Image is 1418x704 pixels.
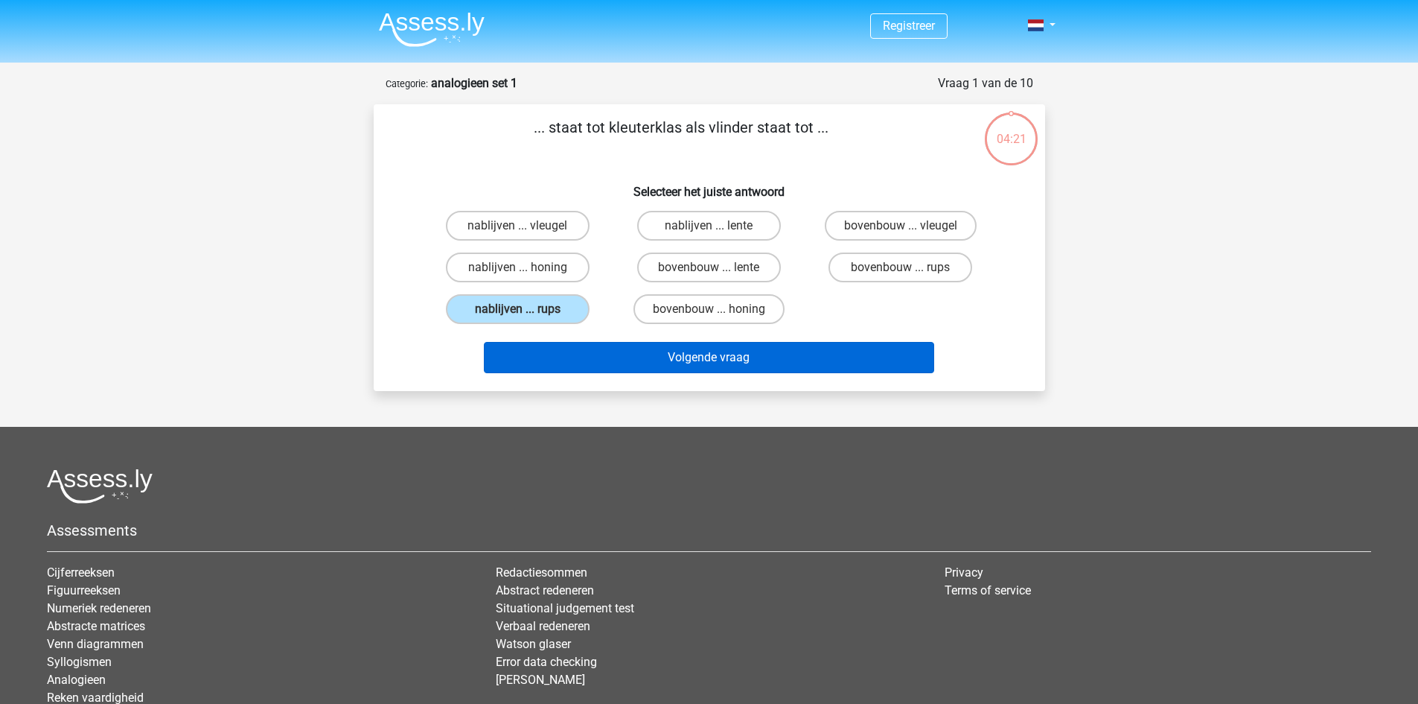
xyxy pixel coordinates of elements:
[446,253,590,282] label: nablijven ... honing
[379,12,485,47] img: Assessly
[633,294,785,324] label: bovenbouw ... honing
[938,74,1033,92] div: Vraag 1 van de 10
[47,601,151,615] a: Numeriek redeneren
[945,565,983,580] a: Privacy
[496,601,634,615] a: Situational judgement test
[484,342,934,373] button: Volgende vraag
[883,19,935,33] a: Registreer
[496,673,585,687] a: [PERSON_NAME]
[386,78,428,89] small: Categorie:
[945,583,1031,597] a: Terms of service
[446,294,590,324] label: nablijven ... rups
[397,173,1021,199] h6: Selecteer het juiste antwoord
[983,111,1039,148] div: 04:21
[496,583,594,597] a: Abstract redeneren
[47,521,1371,539] h5: Assessments
[496,619,590,633] a: Verbaal redeneren
[47,637,144,651] a: Venn diagrammen
[825,211,977,241] label: bovenbouw ... vleugel
[496,565,587,580] a: Redactiesommen
[496,637,571,651] a: Watson glaser
[637,211,781,241] label: nablijven ... lente
[637,253,781,282] label: bovenbouw ... lente
[47,469,153,504] img: Assessly logo
[47,583,121,597] a: Figuurreeksen
[47,655,112,669] a: Syllogismen
[446,211,590,241] label: nablijven ... vleugel
[496,655,597,669] a: Error data checking
[828,253,972,282] label: bovenbouw ... rups
[47,619,145,633] a: Abstracte matrices
[431,76,517,90] strong: analogieen set 1
[47,565,115,580] a: Cijferreeksen
[397,116,965,161] p: ... staat tot kleuterklas als vlinder staat tot ...
[47,673,106,687] a: Analogieen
